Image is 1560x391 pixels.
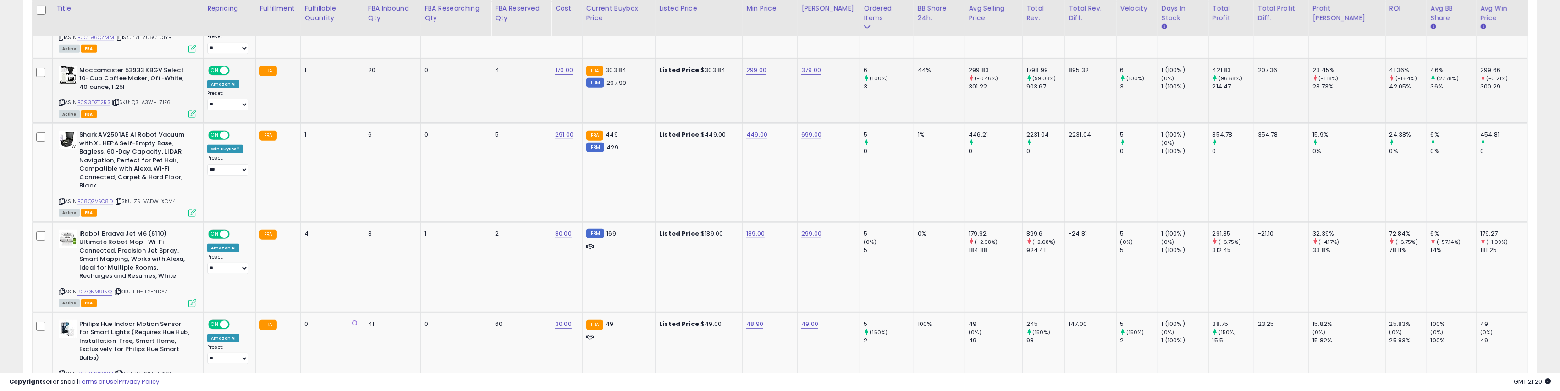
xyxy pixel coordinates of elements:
[1213,66,1254,74] div: 421.83
[1162,4,1205,23] div: Days In Stock
[207,244,239,252] div: Amazon AI
[606,78,626,87] span: 297.99
[659,66,735,74] div: $303.84
[207,4,252,13] div: Repricing
[586,143,604,152] small: FBM
[1213,230,1254,238] div: 291.35
[606,66,626,74] span: 303.84
[659,319,701,328] b: Listed Price:
[1389,66,1427,74] div: 41.36%
[1480,336,1527,345] div: 49
[746,319,763,329] a: 48.90
[59,209,80,217] span: All listings currently available for purchase on Amazon
[1480,246,1527,254] div: 181.25
[1389,147,1427,155] div: 0%
[1312,147,1385,155] div: 0%
[1389,230,1427,238] div: 72.84%
[801,229,821,238] a: 299.00
[1319,75,1339,82] small: (-1.18%)
[1258,131,1302,139] div: 354.78
[1026,131,1064,139] div: 2231.04
[1431,131,1477,139] div: 6%
[77,198,113,205] a: B08QZVSC8D
[79,230,191,283] b: iRobot Braava Jet M6 (6110) Ultimate Robot Mop- Wi-Fi Connected, Precision Jet Spray, Smart Mappi...
[1431,4,1473,23] div: Avg BB Share
[1213,4,1250,23] div: Total Profit
[1120,230,1158,238] div: 5
[1162,139,1174,147] small: (0%)
[59,230,77,248] img: 41xyuJBUI2L._SL40_.jpg
[207,155,248,176] div: Preset:
[1120,238,1133,246] small: (0%)
[1069,230,1109,238] div: -24.81
[1126,75,1145,82] small: (100%)
[1213,83,1254,91] div: 214.47
[864,131,913,139] div: 5
[864,4,910,23] div: Ordered Items
[207,33,248,54] div: Preset:
[1162,320,1208,328] div: 1 (100%)
[1437,75,1459,82] small: (27.78%)
[81,209,97,217] span: FBA
[1312,336,1385,345] div: 15.82%
[1162,147,1208,155] div: 1 (100%)
[659,66,701,74] b: Listed Price:
[586,4,651,23] div: Current Buybox Price
[119,377,159,386] a: Privacy Policy
[259,66,276,76] small: FBA
[1026,147,1064,155] div: 0
[1514,377,1551,386] span: 2025-08-14 21:20 GMT
[659,229,701,238] b: Listed Price:
[259,131,276,141] small: FBA
[1431,147,1477,155] div: 0%
[79,320,191,365] b: Philips Hue Indoor Motion Sensor for Smart Lights (Requires Hue Hub, Installation-Free, Smart Hom...
[1162,83,1208,91] div: 1 (100%)
[606,143,618,152] span: 429
[969,131,1022,139] div: 446.21
[1258,230,1302,238] div: -21.10
[606,229,616,238] span: 169
[555,66,573,75] a: 170.00
[209,320,220,328] span: ON
[1162,23,1167,31] small: Days In Stock.
[1312,230,1385,238] div: 32.39%
[59,131,77,149] img: 41zEdtmjYcL._SL40_.jpg
[495,320,544,328] div: 60
[209,230,220,238] span: ON
[56,4,199,13] div: Title
[209,132,220,139] span: ON
[59,9,196,52] div: ASIN:
[59,131,196,216] div: ASIN:
[1480,131,1527,139] div: 454.81
[1312,66,1385,74] div: 23.45%
[1480,23,1486,31] small: Avg Win Price.
[495,131,544,139] div: 5
[1162,230,1208,238] div: 1 (100%)
[1213,147,1254,155] div: 0
[969,66,1022,74] div: 299.83
[495,4,547,23] div: FBA Reserved Qty
[79,131,191,193] b: Shark AV2501AE AI Robot Vacuum with XL HEPA Self-Empty Base, Bagless, 60-Day Capacity, LIDAR Navi...
[1258,4,1305,23] div: Total Profit Diff.
[81,110,97,118] span: FBA
[424,131,484,139] div: 0
[969,230,1022,238] div: 179.92
[801,319,818,329] a: 49.00
[1213,320,1254,328] div: 38.75
[1389,246,1427,254] div: 78.11%
[918,4,961,23] div: BB Share 24h.
[746,4,794,13] div: Min Price
[304,230,357,238] div: 4
[1213,336,1254,345] div: 15.5
[975,75,998,82] small: (-0.46%)
[207,80,239,88] div: Amazon AI
[659,131,735,139] div: $449.00
[81,45,97,53] span: FBA
[1120,147,1158,155] div: 0
[77,288,112,296] a: B07QNM91NQ
[59,66,196,117] div: ASIN:
[304,66,357,74] div: 1
[1312,4,1381,23] div: Profit [PERSON_NAME]
[1486,238,1508,246] small: (-1.09%)
[59,299,80,307] span: All listings currently available for purchase on Amazon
